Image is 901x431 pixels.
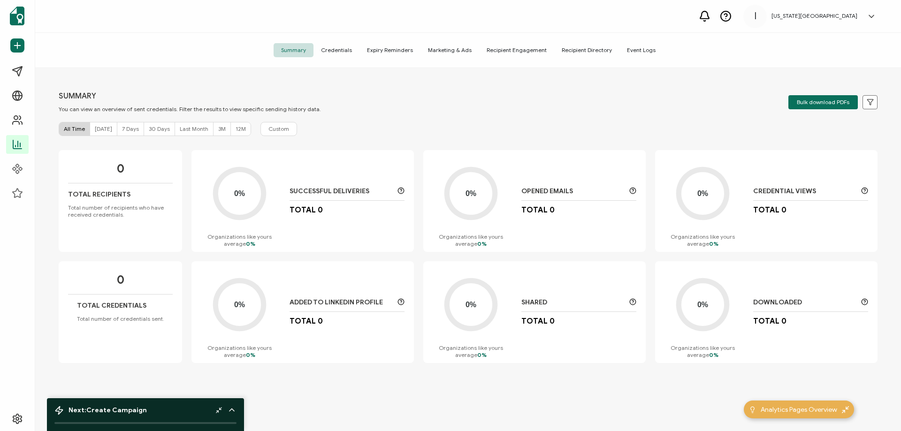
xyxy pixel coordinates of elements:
p: Organizations like yours average [201,344,278,358]
p: Total Recipients [68,190,130,198]
p: Organizations like yours average [433,233,510,247]
span: Last Month [180,125,208,132]
p: Credential Views [753,187,856,196]
p: You can view an overview of sent credentials. Filter the results to view specific sending history... [59,106,321,113]
span: 0% [246,240,255,247]
p: SUMMARY [59,91,321,101]
span: 12M [236,125,246,132]
p: Successful Deliveries [290,187,393,196]
span: 0% [477,240,487,247]
p: Shared [521,298,625,307]
p: Added to LinkedIn Profile [290,298,393,307]
span: 0% [246,351,255,358]
span: [DATE] [95,125,112,132]
span: 0% [709,351,718,358]
p: Downloaded [753,298,856,307]
span: Event Logs [619,43,663,57]
span: Custom [268,125,289,133]
iframe: Chat Widget [854,386,901,431]
p: Total 0 [521,317,555,326]
span: 3M [218,125,226,132]
p: Total 0 [290,205,323,215]
span: Credentials [313,43,359,57]
p: Organizations like yours average [664,233,741,247]
button: Custom [260,122,297,136]
span: Next: [69,406,147,414]
p: Total 0 [753,317,786,326]
span: Analytics Pages Overview [761,405,837,415]
span: Marketing & Ads [420,43,479,57]
span: Bulk download PDFs [797,99,849,105]
p: Total 0 [521,205,555,215]
span: Expiry Reminders [359,43,420,57]
img: minimize-icon.svg [842,406,849,413]
p: Total number of credentials sent. [77,315,164,322]
p: 0 [117,162,124,176]
span: All Time [64,125,85,132]
p: Total 0 [753,205,786,215]
span: 30 Days [149,125,170,132]
span: 0% [709,240,718,247]
span: 0% [477,351,487,358]
b: Create Campaign [86,406,147,414]
h5: [US_STATE][GEOGRAPHIC_DATA] [771,13,857,19]
p: Total 0 [290,317,323,326]
p: Organizations like yours average [664,344,741,358]
p: Total Credentials [77,302,146,310]
p: Organizations like yours average [201,233,278,247]
span: Summary [274,43,313,57]
p: Total number of recipients who have received credentials. [68,204,173,218]
span: Recipient Engagement [479,43,554,57]
button: Bulk download PDFs [788,95,858,109]
span: Recipient Directory [554,43,619,57]
span: 7 Days [122,125,139,132]
span: I [754,9,756,23]
p: Organizations like yours average [433,344,510,358]
p: 0 [117,273,124,287]
img: sertifier-logomark-colored.svg [10,7,24,25]
p: Opened Emails [521,187,625,196]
